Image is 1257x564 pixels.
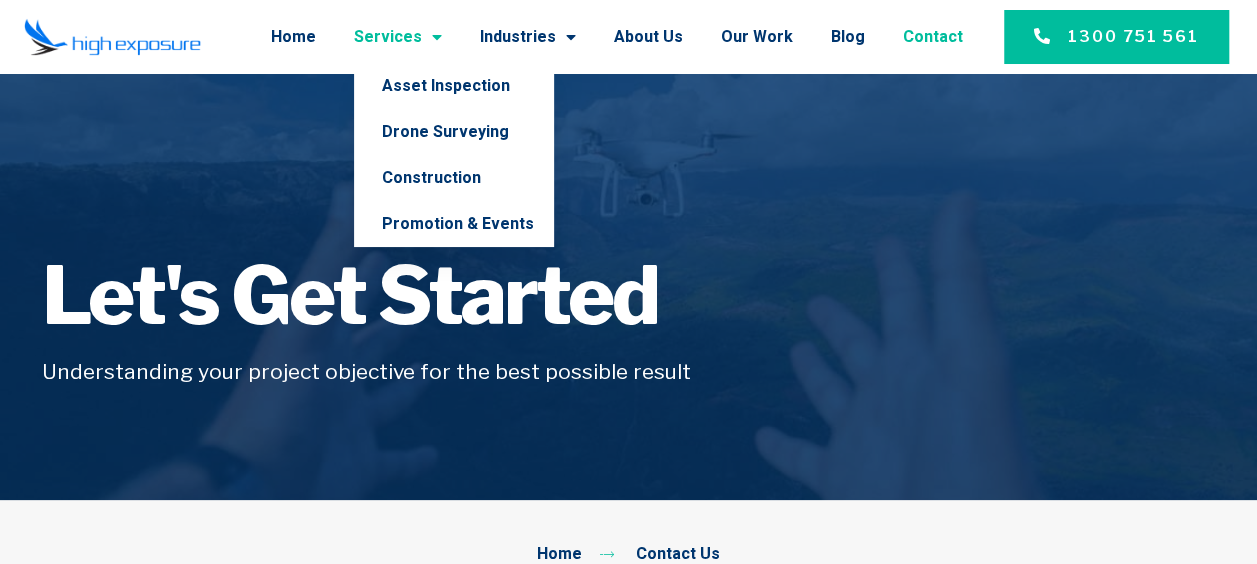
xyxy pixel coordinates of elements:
h5: Understanding your project objective for the best possible result [42,356,1215,388]
nav: Menu [221,11,963,63]
a: Contact [903,11,963,63]
a: Home [271,11,316,63]
a: Drone Surveying [354,109,554,155]
a: Promotion & Events [354,201,554,247]
a: Our Work [721,11,793,63]
a: Industries [480,11,576,63]
span: 1300 751 561 [1068,25,1199,49]
a: Services [354,11,442,63]
h1: Let's Get Started [42,256,1215,336]
a: Construction [354,155,554,201]
a: About Us [614,11,683,63]
ul: Services [354,63,554,247]
img: Final-Logo copy [24,18,201,56]
a: Blog [831,11,865,63]
a: Asset Inspection [354,63,554,109]
a: 1300 751 561 [1004,10,1229,64]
